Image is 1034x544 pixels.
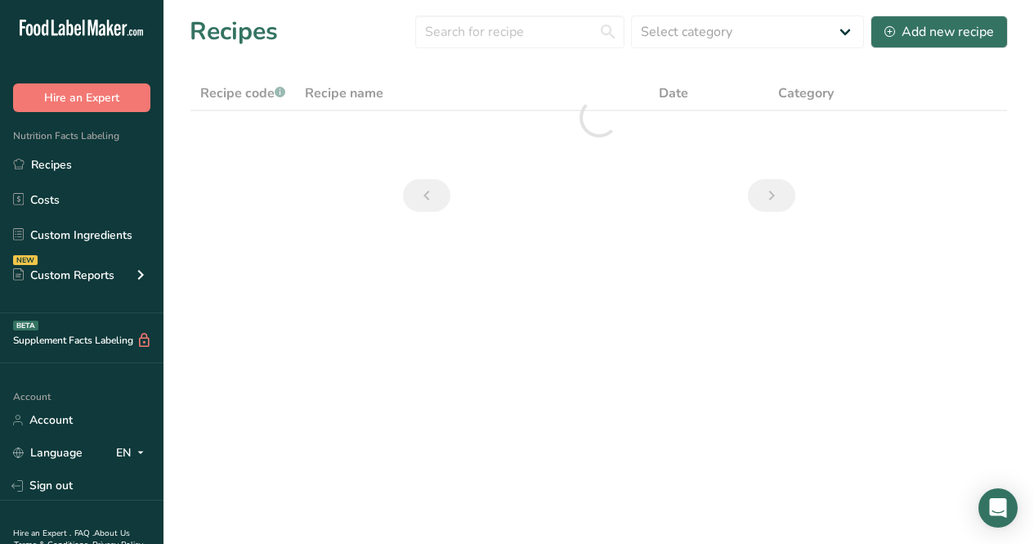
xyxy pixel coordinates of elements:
[13,321,38,330] div: BETA
[13,83,150,112] button: Hire an Expert
[884,22,994,42] div: Add new recipe
[13,267,114,284] div: Custom Reports
[871,16,1008,48] button: Add new recipe
[978,488,1018,528] div: Open Intercom Messenger
[13,528,71,539] a: Hire an Expert .
[13,255,38,265] div: NEW
[116,443,150,463] div: EN
[415,16,624,48] input: Search for recipe
[190,13,278,50] h1: Recipes
[74,528,94,539] a: FAQ .
[748,179,795,212] a: Next page
[13,438,83,467] a: Language
[403,179,450,212] a: Previous page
